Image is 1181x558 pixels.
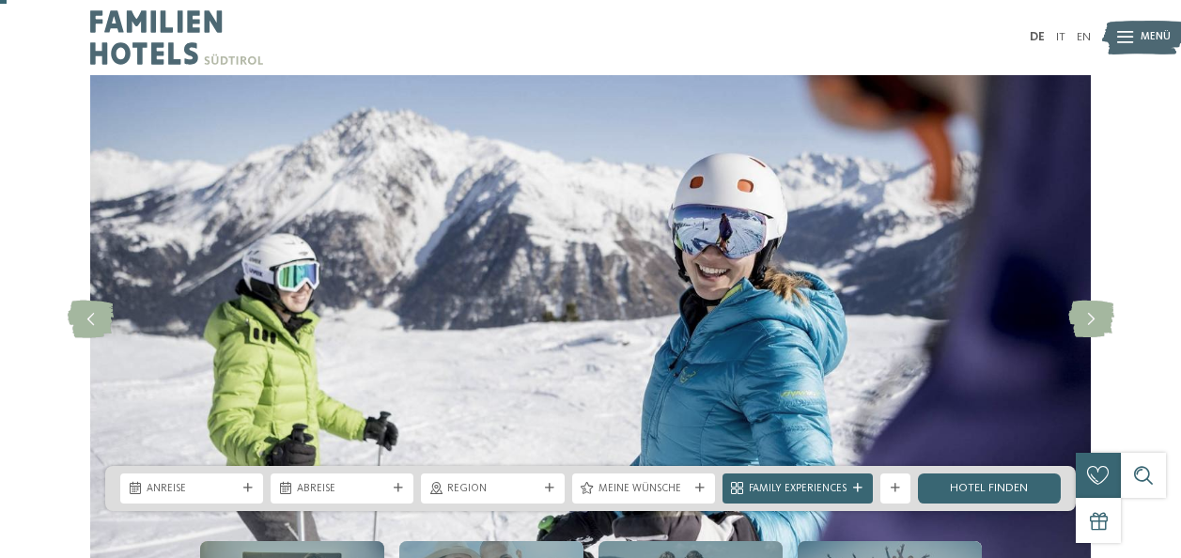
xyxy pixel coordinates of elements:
a: DE [1030,31,1045,43]
a: IT [1056,31,1065,43]
span: Abreise [297,482,387,497]
span: Region [447,482,537,497]
a: EN [1077,31,1091,43]
span: Anreise [147,482,237,497]
a: Hotel finden [918,473,1061,504]
span: Family Experiences [749,482,847,497]
span: Meine Wünsche [598,482,689,497]
span: Menü [1141,30,1171,45]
